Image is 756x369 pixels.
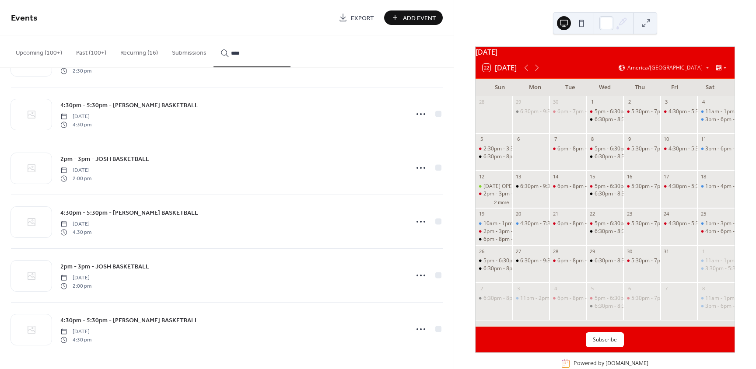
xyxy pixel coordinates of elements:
[631,295,737,302] div: 5:30pm - 7pm - LIGHT DINKERS PICKLEBALL
[589,99,596,105] div: 1
[589,173,596,180] div: 15
[60,154,149,164] a: 2pm - 3pm - JOSH BASKETBALL
[549,108,587,115] div: 6pm - 7pm - JOSH BASKETBALL
[478,173,485,180] div: 12
[588,79,623,96] div: Wed
[60,261,149,272] a: 2pm - 3pm - JOSH BASKETBALL
[520,295,639,302] div: 11pm - 2pm - [PERSON_NAME] BIRTHDAY PARTY
[549,145,587,153] div: 6pm - 8pm - WENDY PICKLEBALL
[623,257,661,265] div: 5:30pm - 7pm - LIGHT DINKERS PICKLEBALL
[518,79,553,96] div: Mon
[476,295,513,302] div: 6:30pm - 8pm - AVERAGE JOES GAME NIGHT
[520,108,595,115] div: 6:30pm - 9:30pm - YOUNG LIFE
[512,108,549,115] div: 6:30pm - 9:30pm - YOUNG LIFE
[589,285,596,292] div: 5
[587,257,624,265] div: 6:30pm - 8:30pm - LC BIBLE STUDY
[515,99,521,105] div: 29
[515,285,521,292] div: 3
[476,228,513,235] div: 2pm - 3pm - JOSH BASKETBALL
[595,295,700,302] div: 5pm - 6:30pm RISING STARS BASKETBALL 2
[60,282,91,290] span: 2:00 pm
[626,173,633,180] div: 16
[515,248,521,254] div: 27
[587,183,624,190] div: 5pm - 6:30pm RISING STARS BASKETBALL 1
[574,360,648,367] div: Powered by
[663,248,670,254] div: 31
[478,285,485,292] div: 2
[69,35,113,66] button: Past (100+)
[483,153,591,160] div: 6:30pm - 8pm - AVERAGE JOES GAME NIGHT
[587,145,624,153] div: 5pm - 6:30pm RISING STARS BASKETBALL 1
[60,155,149,164] span: 2pm - 3pm - JOSH BASKETBALL
[512,257,549,265] div: 6:30pm - 9:30pm - YOUNG LIFE
[478,99,485,105] div: 28
[623,220,661,227] div: 5:30pm - 7pm - LIGHT DINKERS PICKLEBALL
[631,183,737,190] div: 5:30pm - 7pm - LIGHT DINKERS PICKLEBALL
[549,295,587,302] div: 6pm - 8pm - WENDY PICKLEBALL
[552,248,559,254] div: 28
[700,99,707,105] div: 4
[697,183,735,190] div: 1pm - 4pm - LATZKE BIRTHDAY PARTY
[476,145,513,153] div: 2:30pm - 3:30pm - JOSH BASKETBALL
[60,67,91,75] span: 2:30 pm
[60,167,91,174] span: [DATE]
[478,211,485,217] div: 19
[663,136,670,143] div: 10
[165,35,213,66] button: Submissions
[663,99,670,105] div: 3
[60,315,198,325] a: 4:30pm - 5:30pm - [PERSON_NAME] BASKETBALL
[595,108,700,115] div: 5pm - 6:30pm RISING STARS BASKETBALL 1
[552,285,559,292] div: 4
[483,228,559,235] div: 2pm - 3pm - JOSH BASKETBALL
[631,257,737,265] div: 5:30pm - 7pm - LIGHT DINKERS PICKLEBALL
[700,136,707,143] div: 11
[557,145,629,153] div: 6pm - 8pm - [PERSON_NAME]
[626,136,633,143] div: 9
[512,220,549,227] div: 4:30pm - 7:30pm - LAKE COUNTRY SWIM TEAM HALLOWEEN PARTY
[483,257,569,265] div: 5pm - 6:30pm - ADULT PICKLEBALL
[384,10,443,25] button: Add Event
[623,79,658,96] div: Thu
[631,220,737,227] div: 5:30pm - 7pm - LIGHT DINKERS PICKLEBALL
[515,136,521,143] div: 6
[549,183,587,190] div: 6pm - 8pm - WENDY PICKLEBALL
[605,360,648,367] a: [DOMAIN_NAME]
[552,211,559,217] div: 21
[60,113,91,121] span: [DATE]
[697,228,735,235] div: 4pm - 6pm - POWELL BIRTHDAY PARTY
[587,303,624,310] div: 6:30pm - 8:30pm - LC BIBLE STUDY
[60,208,198,218] a: 4:30pm - 5:30pm - [PERSON_NAME] BASKETBALL
[476,236,513,243] div: 6pm - 8pm - HIGH SCHOOL OPEN MIC
[403,14,436,23] span: Add Event
[483,145,603,153] div: 2:30pm - 3:30pm - [PERSON_NAME] BASKETBALL
[700,173,707,180] div: 18
[595,145,700,153] div: 5pm - 6:30pm RISING STARS BASKETBALL 1
[623,108,661,115] div: 5:30pm - 7pm - LIGHT DINKERS PICKLEBALL
[512,183,549,190] div: 6:30pm - 9:30pm - YOUNG LIFE
[587,153,624,160] div: 6:30pm - 8:30pm - LC BIBLE STUDY
[483,190,559,198] div: 2pm - 3pm - JOSH BASKETBALL
[60,336,91,344] span: 4:30 pm
[589,248,596,254] div: 29
[700,211,707,217] div: 25
[697,108,735,115] div: 11am - 1pm - TIERNEY BIRTHDAY PARTY
[483,295,591,302] div: 6:30pm - 8pm - AVERAGE JOES GAME NIGHT
[589,211,596,217] div: 22
[476,153,513,160] div: 6:30pm - 8pm - AVERAGE JOES GAME NIGHT
[595,116,724,123] div: 6:30pm - 8:30pm - LC [DEMOGRAPHIC_DATA] STUDY
[626,99,633,105] div: 2
[595,190,724,198] div: 6:30pm - 8:30pm - LC [DEMOGRAPHIC_DATA] STUDY
[60,209,198,218] span: 4:30pm - 5:30pm - [PERSON_NAME] BASKETBALL
[483,236,576,243] div: 6pm - 8pm - HIGH SCHOOL OPEN MIC
[658,79,693,96] div: Fri
[623,295,661,302] div: 5:30pm - 7pm - LIGHT DINKERS PICKLEBALL
[60,316,198,325] span: 4:30pm - 5:30pm - [PERSON_NAME] BASKETBALL
[626,248,633,254] div: 30
[552,99,559,105] div: 30
[557,257,629,265] div: 6pm - 8pm - [PERSON_NAME]
[60,228,91,236] span: 4:30 pm
[478,248,485,254] div: 26
[595,228,724,235] div: 6:30pm - 8:30pm - LC [DEMOGRAPHIC_DATA] STUDY
[476,183,513,190] div: HALLOWEEN OPEN PLAY
[11,10,38,27] span: Events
